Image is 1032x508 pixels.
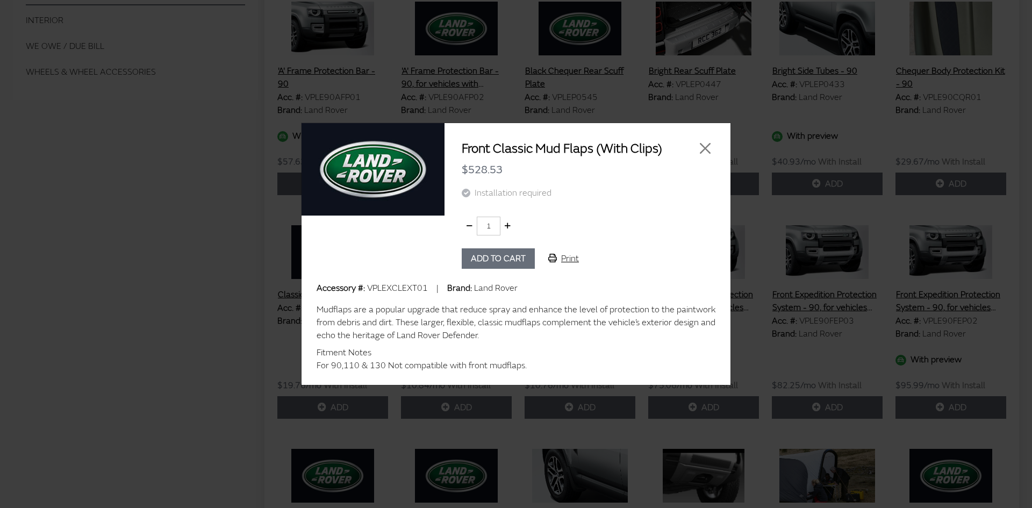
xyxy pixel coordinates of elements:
span: VPLEXCLEXT01 [367,283,428,294]
button: Add to cart [462,248,535,269]
label: Accessory #: [317,282,365,295]
button: Print [539,248,588,269]
div: For 90,110 & 130 Not compatible with front mudflaps. [317,359,715,372]
button: Close [697,140,713,156]
div: Mudflaps are a popular upgrade that reduce spray and enhance the level of protection to the paint... [317,303,715,342]
h2: Front Classic Mud Flaps (With Clips) [462,140,669,158]
span: Installation required [475,188,551,198]
img: Image for Front Classic Mud Flaps (With Clips) [302,123,445,216]
div: $528.53 [462,158,713,182]
span: | [436,283,439,294]
label: Brand: [447,282,472,295]
label: Fitment Notes [317,346,371,359]
span: Land Rover [474,283,518,294]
